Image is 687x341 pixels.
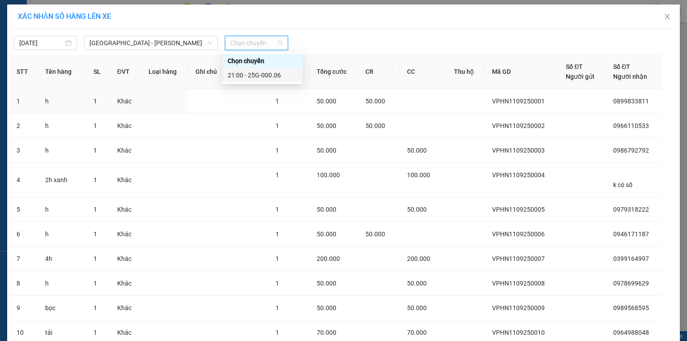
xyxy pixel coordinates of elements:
span: 0989568595 [613,304,649,311]
td: Khác [110,296,142,320]
td: h [38,138,86,163]
span: 1 [276,122,279,129]
span: Hà Nội - Lai Châu [89,36,212,50]
span: 1 [93,147,97,154]
span: VPHN1109250004 [492,171,545,179]
td: bọc [38,296,86,320]
td: 6 [9,222,38,247]
td: 3 [9,138,38,163]
span: 50.000 [365,98,385,105]
span: 100.000 [317,171,340,179]
td: 8 [9,271,38,296]
span: 50.000 [407,206,427,213]
span: 50.000 [317,230,336,238]
span: Người gửi [566,73,594,80]
span: 200.000 [407,255,430,262]
span: 50.000 [317,304,336,311]
td: h [38,114,86,138]
span: 1 [93,304,97,311]
span: 0964988048 [613,329,649,336]
span: VPHN1109250005 [492,206,545,213]
span: VPHN1109250002 [492,122,545,129]
span: 50.000 [317,206,336,213]
td: h [38,197,86,222]
div: Chọn chuyến [228,56,297,66]
span: 1 [276,171,279,179]
td: 2 [9,114,38,138]
td: Khác [110,197,142,222]
span: 1 [93,122,97,129]
span: VPHN1109250008 [492,280,545,287]
span: Người nhận [613,73,647,80]
span: 1 [276,147,279,154]
span: 50.000 [317,98,336,105]
span: VPHN1109250009 [492,304,545,311]
td: 7 [9,247,38,271]
span: 50.000 [365,122,385,129]
span: 100.000 [407,171,430,179]
td: 9 [9,296,38,320]
span: Số ĐT [566,63,583,70]
span: 1 [276,329,279,336]
td: 4h [38,247,86,271]
span: 50.000 [407,304,427,311]
span: 1 [93,206,97,213]
span: 200.000 [317,255,340,262]
span: close [664,13,671,20]
input: 11/09/2025 [19,38,64,48]
span: 0946171187 [613,230,649,238]
span: VPHN1109250003 [492,147,545,154]
span: 1 [276,206,279,213]
span: 1 [276,304,279,311]
td: h [38,222,86,247]
td: Khác [110,247,142,271]
th: CC [400,55,447,89]
span: VPHN1109250006 [492,230,545,238]
span: 1 [93,280,97,287]
span: 50.000 [407,280,427,287]
span: 1 [93,255,97,262]
th: Loại hàng [141,55,188,89]
th: Tên hàng [38,55,86,89]
td: 5 [9,197,38,222]
span: 1 [276,230,279,238]
td: Khác [110,271,142,296]
th: SL [86,55,110,89]
td: 2h xanh [38,163,86,197]
span: XÁC NHẬN SỐ HÀNG LÊN XE [18,12,111,21]
td: Khác [110,138,142,163]
th: CR [358,55,400,89]
span: 0899833811 [613,98,649,105]
td: h [38,89,86,114]
span: 0978699629 [613,280,649,287]
span: 1 [276,255,279,262]
span: 50.000 [407,147,427,154]
span: 0966110533 [613,122,649,129]
span: k có số [613,181,632,188]
td: 1 [9,89,38,114]
td: h [38,271,86,296]
div: Chọn chuyến [222,54,303,68]
span: 50.000 [317,147,336,154]
th: Thu hộ [447,55,485,89]
span: VPHN1109250010 [492,329,545,336]
button: Close [655,4,680,30]
span: 1 [93,329,97,336]
span: Chọn chuyến [230,36,283,50]
td: Khác [110,222,142,247]
span: 1 [276,280,279,287]
td: Khác [110,89,142,114]
span: 50.000 [317,280,336,287]
th: Tổng cước [310,55,358,89]
span: VPHN1109250007 [492,255,545,262]
span: 1 [93,176,97,183]
th: STT [9,55,38,89]
span: 0986792792 [613,147,649,154]
span: VPHN1109250001 [492,98,545,105]
span: down [208,40,213,46]
div: 21:00 - 25G-000.06 [228,70,297,80]
th: Ghi chú [188,55,269,89]
span: 70.000 [317,329,336,336]
td: Khác [110,163,142,197]
span: 50.000 [365,230,385,238]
